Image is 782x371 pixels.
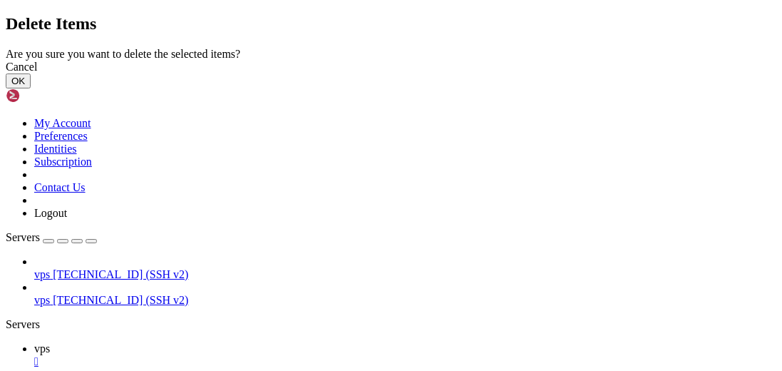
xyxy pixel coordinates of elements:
div: Cancel [6,61,776,73]
span: Servers [6,231,40,243]
a: vps [TECHNICAL_ID] (SSH v2) [34,294,776,307]
li: vps [TECHNICAL_ID] (SSH v2) [34,281,776,307]
a:  [34,355,776,368]
a: Contact Us [34,181,86,193]
h2: Delete Items [6,14,776,34]
div: Are you sure you want to delete the selected items? [6,48,776,61]
a: vps [34,342,776,368]
span: [TECHNICAL_ID] (SSH v2) [53,268,188,280]
a: Identities [34,143,77,155]
a: My Account [34,117,91,129]
span: vps [34,268,50,280]
a: Logout [34,207,67,219]
button: OK [6,73,31,88]
span: vps [34,294,50,306]
li: vps [TECHNICAL_ID] (SSH v2) [34,255,776,281]
img: Shellngn [6,88,88,103]
span: vps [34,342,50,355]
a: vps [TECHNICAL_ID] (SSH v2) [34,268,776,281]
a: Preferences [34,130,88,142]
span: [TECHNICAL_ID] (SSH v2) [53,294,188,306]
a: Servers [6,231,97,243]
div: Servers [6,318,776,331]
a: Subscription [34,156,92,168]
